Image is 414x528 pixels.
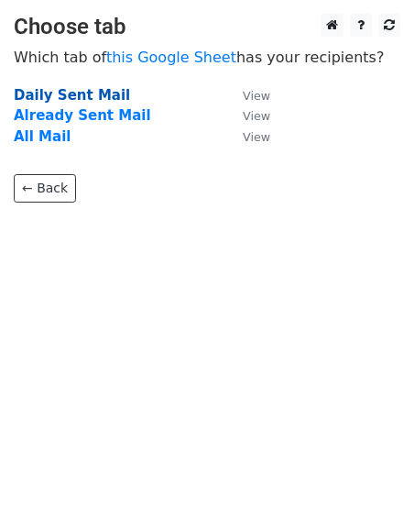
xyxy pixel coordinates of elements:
[14,48,400,67] p: Which tab of has your recipients?
[224,128,270,145] a: View
[243,109,270,123] small: View
[224,107,270,124] a: View
[14,107,151,124] a: Already Sent Mail
[224,87,270,104] a: View
[14,174,76,203] a: ← Back
[14,14,400,40] h3: Choose tab
[243,89,270,103] small: View
[14,87,130,104] a: Daily Sent Mail
[106,49,236,66] a: this Google Sheet
[243,130,270,144] small: View
[14,128,71,145] a: All Mail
